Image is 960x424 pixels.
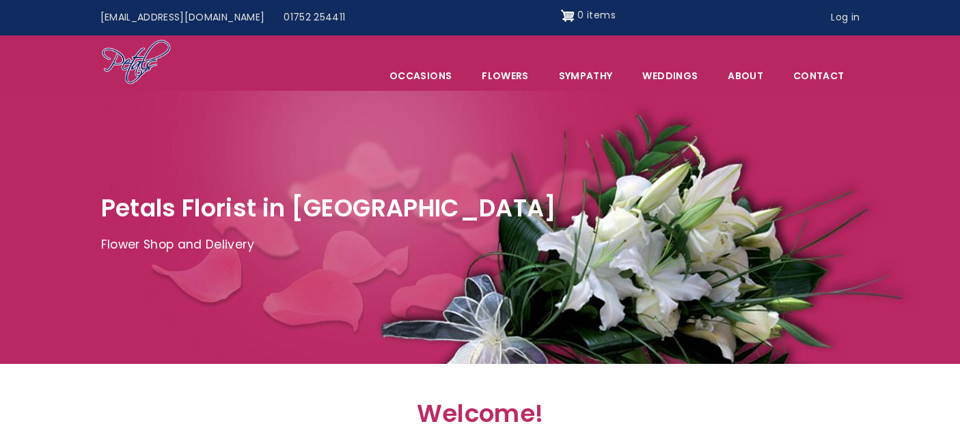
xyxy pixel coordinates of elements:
[274,5,355,31] a: 01752 254411
[821,5,869,31] a: Log in
[91,5,275,31] a: [EMAIL_ADDRESS][DOMAIN_NAME]
[545,61,627,90] a: Sympathy
[375,61,466,90] span: Occasions
[101,235,860,255] p: Flower Shop and Delivery
[713,61,778,90] a: About
[779,61,858,90] a: Contact
[561,5,575,27] img: Shopping cart
[561,5,616,27] a: Shopping cart 0 items
[628,61,712,90] span: Weddings
[101,191,557,225] span: Petals Florist in [GEOGRAPHIC_DATA]
[101,39,172,87] img: Home
[577,8,615,22] span: 0 items
[467,61,543,90] a: Flowers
